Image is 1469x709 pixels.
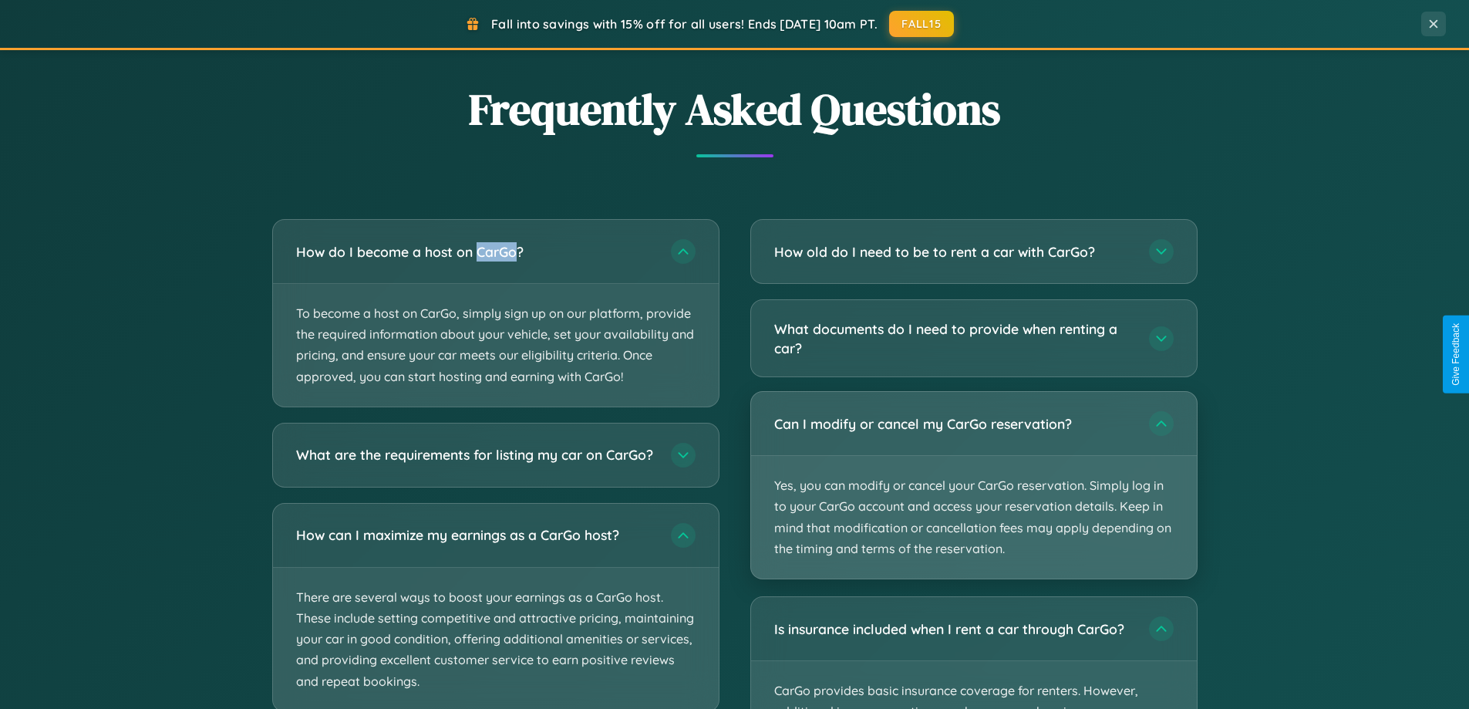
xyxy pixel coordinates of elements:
[774,242,1134,262] h3: How old do I need to be to rent a car with CarGo?
[774,414,1134,434] h3: Can I modify or cancel my CarGo reservation?
[1450,323,1461,386] div: Give Feedback
[774,319,1134,357] h3: What documents do I need to provide when renting a car?
[774,620,1134,639] h3: Is insurance included when I rent a car through CarGo?
[296,525,655,545] h3: How can I maximize my earnings as a CarGo host?
[272,79,1198,139] h2: Frequently Asked Questions
[751,456,1197,579] p: Yes, you can modify or cancel your CarGo reservation. Simply log in to your CarGo account and acc...
[491,16,878,32] span: Fall into savings with 15% off for all users! Ends [DATE] 10am PT.
[889,11,954,37] button: FALL15
[273,284,719,407] p: To become a host on CarGo, simply sign up on our platform, provide the required information about...
[296,445,655,464] h3: What are the requirements for listing my car on CarGo?
[296,242,655,262] h3: How do I become a host on CarGo?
